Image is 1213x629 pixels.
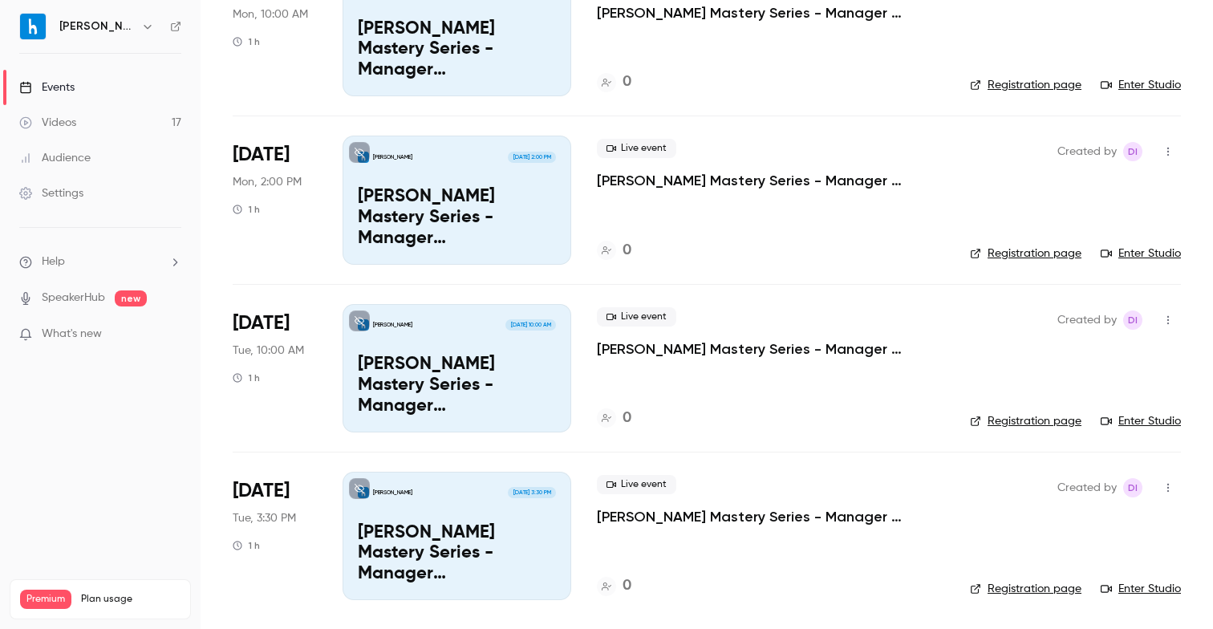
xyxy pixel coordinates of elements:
[505,319,555,331] span: [DATE] 10:00 AM
[233,142,290,168] span: [DATE]
[623,240,631,262] h4: 0
[623,71,631,93] h4: 0
[597,3,944,22] a: [PERSON_NAME] Mastery Series - Manager Schedules_October 20 Session 1
[233,478,290,504] span: [DATE]
[81,593,181,606] span: Plan usage
[358,19,556,81] p: [PERSON_NAME] Mastery Series - Manager Schedules_October 20 Session 1
[19,115,76,131] div: Videos
[373,321,412,329] p: [PERSON_NAME]
[508,487,555,498] span: [DATE] 3:30 PM
[358,187,556,249] p: [PERSON_NAME] Mastery Series - Manager Schedules_October 20 Session 2
[597,507,944,526] a: [PERSON_NAME] Mastery Series - Manager Schedules_October 28 Session 2
[508,152,555,163] span: [DATE] 2:00 PM
[19,185,83,201] div: Settings
[42,290,105,306] a: SpeakerHub
[358,355,556,416] p: [PERSON_NAME] Mastery Series - Manager Schedules_October 28 Session 1
[1101,413,1181,429] a: Enter Studio
[1057,310,1117,330] span: Created by
[597,307,676,327] span: Live event
[1101,581,1181,597] a: Enter Studio
[1057,478,1117,497] span: Created by
[597,475,676,494] span: Live event
[19,254,181,270] li: help-dropdown-opener
[233,304,317,432] div: Oct 28 Tue, 10:00 AM (America/New York)
[233,35,260,48] div: 1 h
[1123,310,1142,330] span: Dennis Ivanov
[343,136,571,264] a: McDonald's Mastery Series - Manager Schedules_October 20 Session 2[PERSON_NAME][DATE] 2:00 PM[PER...
[233,136,317,264] div: Oct 20 Mon, 2:00 PM (America/New York)
[233,472,317,600] div: Oct 28 Tue, 3:30 PM (America/New York)
[597,575,631,597] a: 0
[233,6,308,22] span: Mon, 10:00 AM
[970,581,1081,597] a: Registration page
[343,304,571,432] a: McDonald's Mastery Series - Manager Schedules_October 28 Session 1[PERSON_NAME][DATE] 10:00 AM[PE...
[373,489,412,497] p: [PERSON_NAME]
[970,246,1081,262] a: Registration page
[59,18,135,34] h6: [PERSON_NAME]
[233,310,290,336] span: [DATE]
[597,339,944,359] a: [PERSON_NAME] Mastery Series - Manager Schedules_October 28 Session 1
[233,539,260,552] div: 1 h
[1123,142,1142,161] span: Dennis Ivanov
[597,408,631,429] a: 0
[623,408,631,429] h4: 0
[597,171,944,190] a: [PERSON_NAME] Mastery Series - Manager Schedules_October 20 Session 2
[373,153,412,161] p: [PERSON_NAME]
[42,326,102,343] span: What's new
[1101,77,1181,93] a: Enter Studio
[970,413,1081,429] a: Registration page
[233,371,260,384] div: 1 h
[162,327,181,342] iframe: Noticeable Trigger
[233,203,260,216] div: 1 h
[623,575,631,597] h4: 0
[1128,310,1138,330] span: DI
[19,79,75,95] div: Events
[42,254,65,270] span: Help
[20,14,46,39] img: Harri
[233,343,304,359] span: Tue, 10:00 AM
[597,139,676,158] span: Live event
[597,240,631,262] a: 0
[1057,142,1117,161] span: Created by
[1128,142,1138,161] span: DI
[1128,478,1138,497] span: DI
[1101,246,1181,262] a: Enter Studio
[970,77,1081,93] a: Registration page
[343,472,571,600] a: McDonald's Mastery Series - Manager Schedules_October 28 Session 2[PERSON_NAME][DATE] 3:30 PM[PER...
[1123,478,1142,497] span: Dennis Ivanov
[233,510,296,526] span: Tue, 3:30 PM
[597,71,631,93] a: 0
[358,523,556,585] p: [PERSON_NAME] Mastery Series - Manager Schedules_October 28 Session 2
[20,590,71,609] span: Premium
[115,290,147,306] span: new
[19,150,91,166] div: Audience
[233,174,302,190] span: Mon, 2:00 PM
